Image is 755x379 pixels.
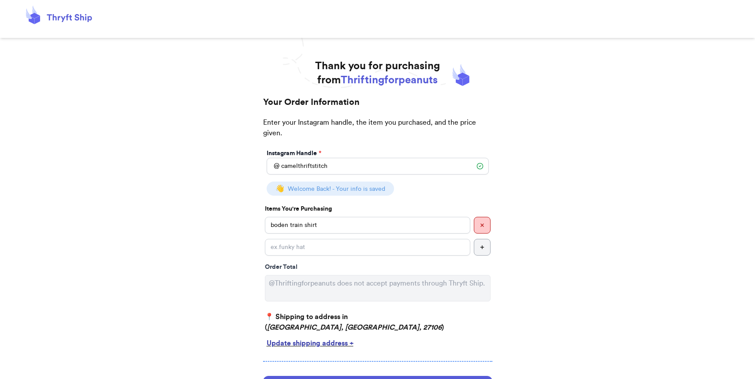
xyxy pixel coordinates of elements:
[288,186,385,192] span: Welcome Back! - Your info is saved
[267,149,321,158] label: Instagram Handle
[265,204,491,213] p: Items You're Purchasing
[315,59,440,87] h1: Thank you for purchasing from
[275,185,284,192] span: 👋
[265,312,491,333] p: 📍 Shipping to address in ( )
[265,263,491,271] div: Order Total
[267,338,489,349] div: Update shipping address +
[265,217,470,234] input: ex.funky hat
[263,96,492,117] h2: Your Order Information
[265,239,470,256] input: ex.funky hat
[341,75,438,85] span: Thriftingforpeanuts
[263,117,492,147] p: Enter your Instagram handle, the item you purchased, and the price given.
[267,324,442,331] em: [GEOGRAPHIC_DATA], [GEOGRAPHIC_DATA], 27106
[267,158,279,175] div: @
